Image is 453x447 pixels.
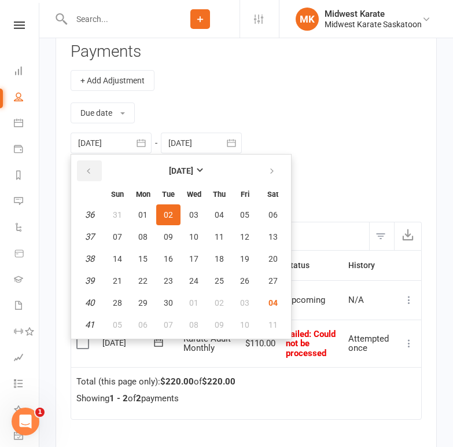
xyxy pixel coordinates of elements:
[113,298,122,307] span: 28
[281,251,343,280] th: Status
[215,276,224,285] span: 25
[169,166,193,175] strong: [DATE]
[268,320,278,329] span: 11
[267,190,278,199] small: Saturday
[296,8,319,31] div: MK
[240,298,249,307] span: 03
[113,232,122,241] span: 07
[156,314,181,335] button: 07
[240,320,281,368] td: $110.00
[113,210,122,219] span: 31
[240,210,249,219] span: 05
[76,394,402,404] div: Showing of payments
[131,292,155,313] button: 29
[215,232,224,241] span: 11
[105,248,130,269] button: 14
[35,408,45,417] span: 1
[14,163,40,189] a: Reports
[85,320,94,330] em: 41
[105,226,130,247] button: 07
[156,226,181,247] button: 09
[348,295,364,305] span: N/A
[348,334,389,354] span: Attempted once
[268,254,278,263] span: 20
[131,226,155,247] button: 08
[286,329,336,358] span: : Could not be processed
[131,270,155,291] button: 22
[111,190,124,199] small: Sunday
[258,248,288,269] button: 20
[113,276,122,285] span: 21
[136,393,141,404] strong: 2
[182,270,206,291] button: 24
[240,320,249,329] span: 10
[207,292,231,313] button: 02
[183,334,231,354] span: Karate Adult Monthly
[162,190,175,199] small: Tuesday
[233,292,257,313] button: 03
[76,377,416,387] div: Total (this page only): of
[138,210,148,219] span: 01
[138,298,148,307] span: 29
[202,376,235,387] strong: $220.00
[268,276,278,285] span: 27
[258,226,288,247] button: 13
[258,270,288,291] button: 27
[189,298,198,307] span: 01
[240,232,249,241] span: 12
[156,270,181,291] button: 23
[207,248,231,269] button: 18
[105,292,130,313] button: 28
[85,210,94,220] em: 36
[156,292,181,313] button: 30
[240,254,249,263] span: 19
[189,254,198,263] span: 17
[138,276,148,285] span: 22
[156,204,181,225] button: 02
[113,320,122,329] span: 05
[189,232,198,241] span: 10
[286,295,325,305] span: Upcoming
[258,292,288,313] button: 04
[131,204,155,225] button: 01
[156,248,181,269] button: 16
[71,43,422,61] h3: Payments
[71,70,154,91] button: + Add Adjustment
[85,254,94,264] em: 38
[182,292,206,313] button: 01
[109,393,128,404] strong: 1 - 2
[215,210,224,219] span: 04
[85,298,94,308] em: 40
[207,270,231,291] button: 25
[233,204,257,225] button: 05
[325,9,422,19] div: Midwest Karate
[207,314,231,335] button: 09
[268,298,278,307] span: 04
[207,204,231,225] button: 04
[102,334,156,351] div: [DATE]
[131,248,155,269] button: 15
[268,232,278,241] span: 13
[71,102,135,123] button: Due date
[215,298,224,307] span: 02
[164,298,173,307] span: 30
[138,254,148,263] span: 15
[68,11,161,27] input: Search...
[325,19,422,30] div: Midwest Karate Saskatoon
[189,210,198,219] span: 03
[215,320,224,329] span: 09
[233,270,257,291] button: 26
[85,276,94,286] em: 39
[14,111,40,137] a: Calendar
[241,190,249,199] small: Friday
[182,204,206,225] button: 03
[213,190,226,199] small: Thursday
[164,254,173,263] span: 16
[164,320,173,329] span: 07
[258,204,288,225] button: 06
[14,241,40,268] a: Product Sales
[138,320,148,329] span: 06
[240,276,249,285] span: 26
[215,254,224,263] span: 18
[187,190,201,199] small: Wednesday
